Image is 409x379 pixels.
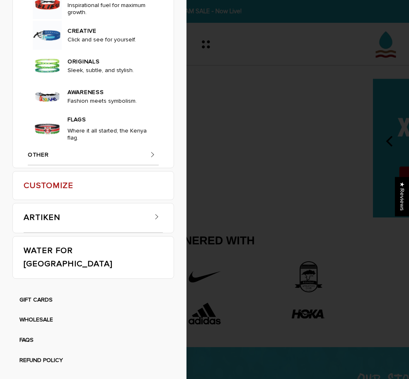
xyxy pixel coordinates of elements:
a: ARTIKEN [24,203,146,232]
a: FLAGS [68,113,150,125]
div: Click to open Judge.me floating reviews tab [395,177,409,216]
img: popsicles_300x300.jpg [33,21,62,50]
img: Original_3_for_20_0971_300x300.jpg [33,51,62,80]
img: violence_300x300.jpg [33,82,62,111]
a: GIFT CARDS [19,296,53,303]
a: REFUND POLICY [19,357,63,364]
a: CREATIVE [68,24,150,36]
p: Inspirational fuel for maximum growth. [68,2,150,19]
p: Where it all started; the Kenya flag. [68,127,150,145]
a: FAQS [19,336,34,343]
a: AWARENESS [68,85,150,97]
p: Sleek, subtle, and stylish. [68,67,150,77]
a: WHOLESALE [19,316,53,323]
p: Click and see for yourself. [68,36,150,46]
a: CUSTOMIZE [24,171,163,200]
a: OTHER [28,145,159,165]
a: WATER FOR [GEOGRAPHIC_DATA] [24,237,163,278]
img: IMG_3977_300x300.jpg [33,114,62,143]
a: ORIGINALS [68,55,150,67]
p: Fashion meets symbolism. [68,97,150,108]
